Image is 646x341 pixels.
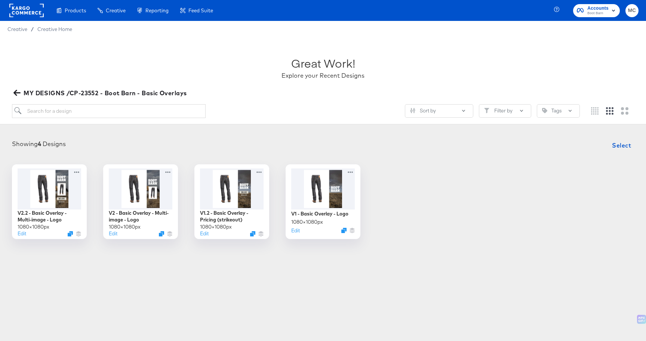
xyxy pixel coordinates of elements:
[106,7,126,13] span: Creative
[625,4,639,17] button: MC
[609,138,634,153] button: Select
[12,88,190,98] button: MY DESIGNS /CP-23552 - Boot Barn - Basic Overlays
[103,164,178,239] div: V2 - Basic Overlay - Multi-image - Logo1080×1080pxEditDuplicate
[291,210,348,217] div: V1 - Basic Overlay - Logo
[12,104,206,118] input: Search for a design
[410,108,415,113] svg: Sliders
[484,108,489,113] svg: Filter
[200,223,232,230] div: 1080 × 1080 px
[109,223,141,230] div: 1080 × 1080 px
[15,88,187,98] span: MY DESIGNS /CP-23552 - Boot Barn - Basic Overlays
[37,26,72,32] a: Creative Home
[479,104,531,118] button: FilterFilter by
[587,10,609,16] span: Boot Barn
[194,164,269,239] div: V1.2 - Basic Overlay - Pricing (strikeout)1080×1080pxEditDuplicate
[65,7,86,13] span: Products
[612,140,631,151] span: Select
[591,107,599,115] svg: Small grid
[145,7,169,13] span: Reporting
[587,4,609,12] span: Accounts
[291,218,323,226] div: 1080 × 1080 px
[7,26,27,32] span: Creative
[159,231,164,236] svg: Duplicate
[109,210,172,223] div: V2 - Basic Overlay - Multi-image - Logo
[537,104,580,118] button: TagTags
[188,7,213,13] span: Feed Suite
[628,6,636,15] span: MC
[291,227,300,234] button: Edit
[68,231,73,236] svg: Duplicate
[341,228,347,233] svg: Duplicate
[606,107,613,115] svg: Medium grid
[291,55,355,71] div: Great Work!
[542,108,547,113] svg: Tag
[250,231,255,236] svg: Duplicate
[18,230,26,237] button: Edit
[573,4,620,17] button: AccountsBoot Barn
[12,140,66,148] div: Showing Designs
[38,140,41,148] strong: 4
[405,104,473,118] button: SlidersSort by
[200,230,209,237] button: Edit
[109,230,117,237] button: Edit
[282,71,364,80] div: Explore your Recent Designs
[18,223,49,230] div: 1080 × 1080 px
[12,164,87,239] div: V2.2 - Basic Overlay - Multi-image - Logo1080×1080pxEditDuplicate
[621,107,628,115] svg: Large grid
[27,26,37,32] span: /
[286,164,360,239] div: V1 - Basic Overlay - Logo1080×1080pxEditDuplicate
[18,210,81,223] div: V2.2 - Basic Overlay - Multi-image - Logo
[200,210,264,223] div: V1.2 - Basic Overlay - Pricing (strikeout)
